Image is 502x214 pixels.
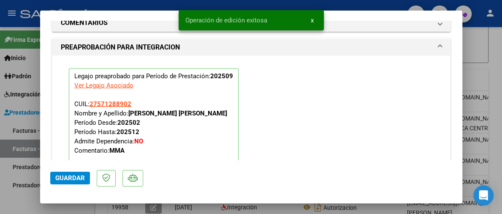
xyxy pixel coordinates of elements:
[74,80,133,90] div: Ver Legajo Asociado
[61,18,108,28] h1: COMENTARIOS
[128,109,227,117] strong: [PERSON_NAME] [PERSON_NAME]
[311,16,314,24] span: x
[55,174,85,182] span: Guardar
[185,16,267,25] span: Operación de edición exitosa
[210,72,233,80] strong: 202509
[117,128,139,135] strong: 202512
[117,118,140,126] strong: 202502
[473,185,494,206] div: Open Intercom Messenger
[90,100,131,107] span: 27571288902
[304,13,320,28] button: x
[52,55,450,198] div: PREAPROBACIÓN PARA INTEGRACION
[69,68,239,178] p: Legajo preaprobado para Período de Prestación:
[50,172,90,184] button: Guardar
[74,146,125,154] span: Comentario:
[52,38,450,55] mat-expansion-panel-header: PREAPROBACIÓN PARA INTEGRACION
[109,146,125,154] strong: MMA
[52,14,450,31] mat-expansion-panel-header: COMENTARIOS
[134,137,143,145] strong: NO
[74,100,227,154] span: CUIL: Nombre y Apellido: Período Desde: Período Hasta: Admite Dependencia:
[61,42,180,52] h1: PREAPROBACIÓN PARA INTEGRACION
